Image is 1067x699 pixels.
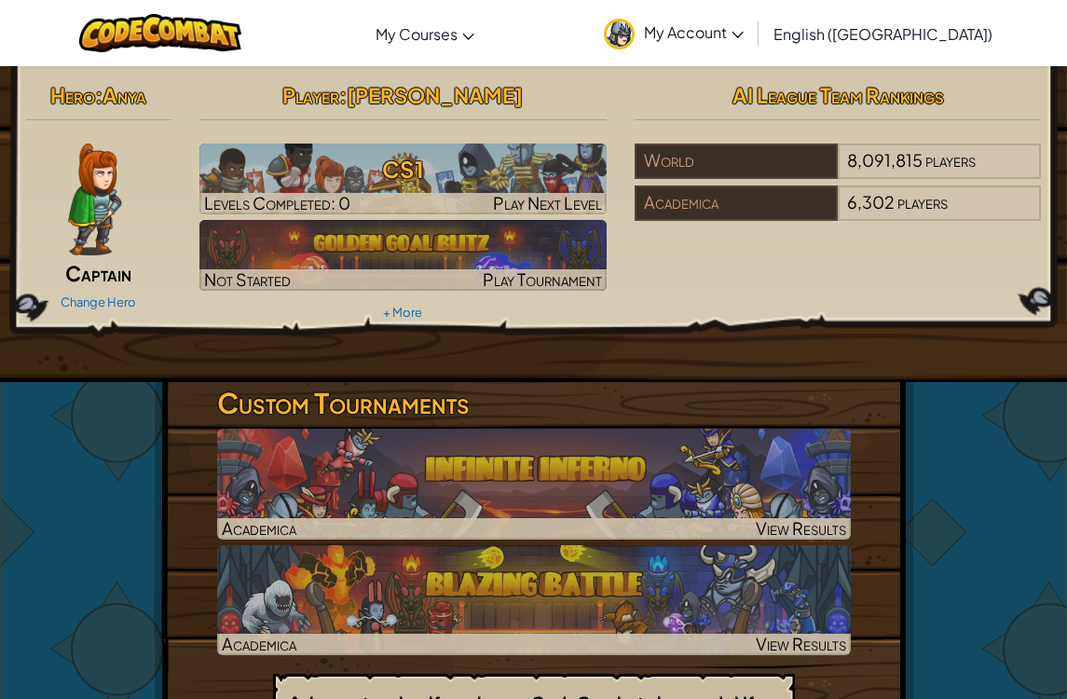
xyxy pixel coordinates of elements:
[925,149,976,171] span: players
[103,82,146,108] span: Anya
[897,191,948,212] span: players
[217,429,851,540] a: AcademicaView Results
[199,220,607,291] a: Not StartedPlay Tournament
[79,14,242,52] img: CodeCombat logo
[635,185,838,221] div: Academica
[61,295,136,309] a: Change Hero
[635,144,838,179] div: World
[199,148,607,190] h3: CS1
[222,517,296,539] span: Academica
[773,24,992,44] span: English ([GEOGRAPHIC_DATA])
[732,82,944,108] span: AI League Team Rankings
[282,82,339,108] span: Player
[65,260,131,286] span: Captain
[217,545,851,655] img: Blazing Battle
[483,268,602,290] span: Play Tournament
[199,144,607,214] a: Play Next Level
[204,192,350,213] span: Levels Completed: 0
[68,144,121,255] img: captain-pose.png
[199,144,607,214] img: CS1
[199,220,607,291] img: Golden Goal
[595,4,753,62] a: My Account
[50,82,95,108] span: Hero
[493,192,602,213] span: Play Next Level
[347,82,523,108] span: [PERSON_NAME]
[376,24,458,44] span: My Courses
[217,545,851,655] a: AcademicaView Results
[635,161,1042,183] a: World8,091,815players
[383,305,422,320] a: + More
[644,22,744,42] span: My Account
[847,191,895,212] span: 6,302
[635,203,1042,225] a: Academica6,302players
[339,82,347,108] span: :
[764,8,1002,59] a: English ([GEOGRAPHIC_DATA])
[222,633,296,654] span: Academica
[756,517,846,539] span: View Results
[204,268,291,290] span: Not Started
[366,8,484,59] a: My Courses
[847,149,923,171] span: 8,091,815
[756,633,846,654] span: View Results
[604,19,635,49] img: avatar
[95,82,103,108] span: :
[217,429,851,540] img: Infinite Inferno
[217,382,851,424] h3: Custom Tournaments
